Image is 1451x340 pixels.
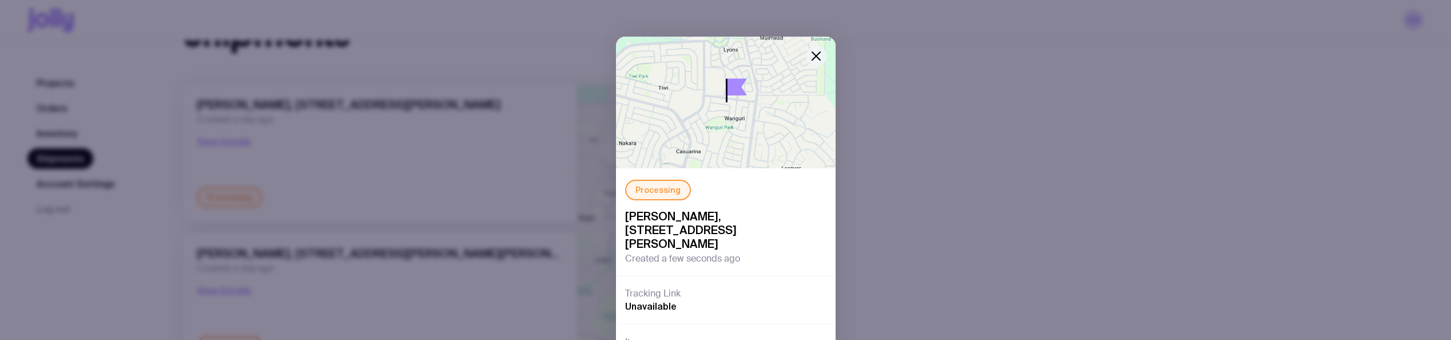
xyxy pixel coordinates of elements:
h3: Tracking Link [625,288,681,299]
span: Created a few seconds ago [625,253,740,264]
img: staticmap [616,37,836,168]
span: [PERSON_NAME], [STREET_ADDRESS][PERSON_NAME] [625,209,826,251]
div: Processing [625,180,691,200]
span: Unavailable [625,301,677,312]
